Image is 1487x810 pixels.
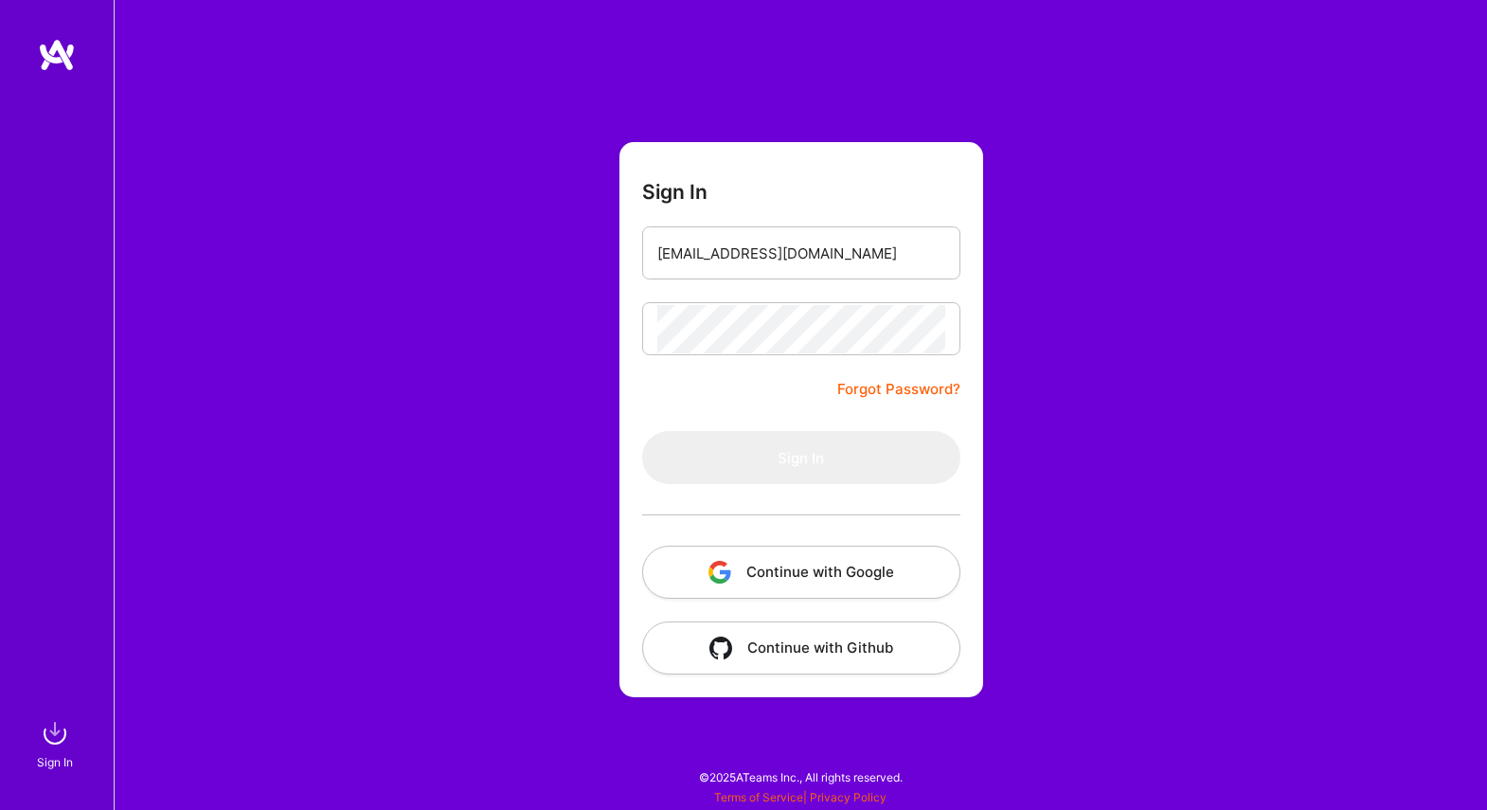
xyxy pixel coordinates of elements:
[709,637,732,659] img: icon
[642,180,708,204] h3: Sign In
[36,714,74,752] img: sign in
[837,378,960,401] a: Forgot Password?
[708,561,731,584] img: icon
[642,621,960,675] button: Continue with Github
[114,753,1487,801] div: © 2025 ATeams Inc., All rights reserved.
[714,790,887,804] span: |
[714,790,803,804] a: Terms of Service
[642,431,960,484] button: Sign In
[40,714,74,772] a: sign inSign In
[37,752,73,772] div: Sign In
[38,38,76,72] img: logo
[657,229,945,278] input: Email...
[642,546,960,599] button: Continue with Google
[810,790,887,804] a: Privacy Policy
